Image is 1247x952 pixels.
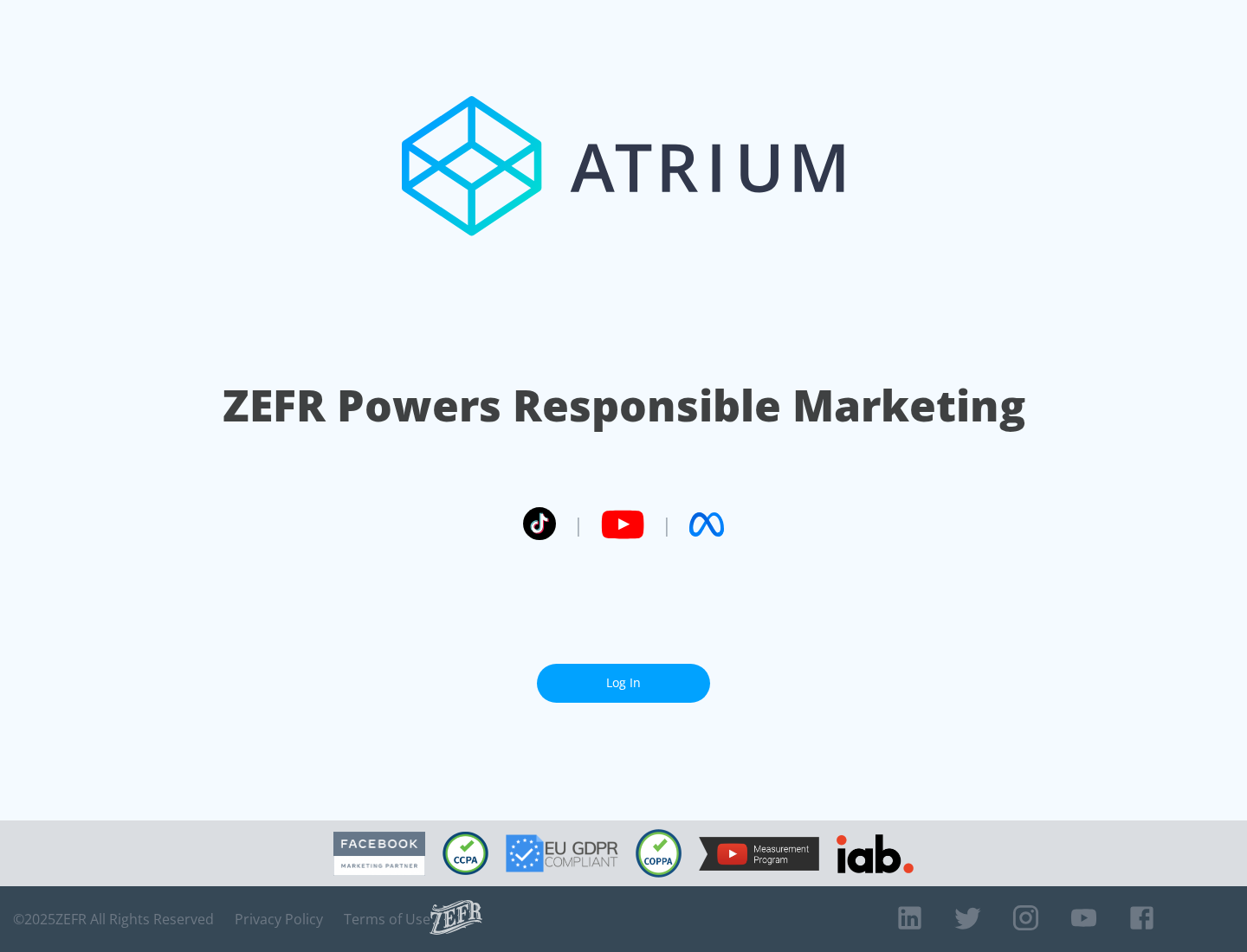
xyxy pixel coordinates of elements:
img: CCPA Compliant [443,832,488,875]
span: © 2025 ZEFR All Rights Reserved [13,910,214,928]
a: Privacy Policy [235,910,323,928]
a: Terms of Use [344,910,430,928]
img: COPPA Compliant [636,829,682,878]
img: YouTube Measurement Program [699,837,819,871]
h1: ZEFR Powers Responsible Marketing [223,376,1025,435]
span: | [573,511,584,537]
a: Log In [537,664,710,703]
img: GDPR Compliant [506,834,618,872]
span: | [662,511,672,537]
img: Facebook Marketing Partner [333,832,425,876]
img: IAB [837,834,914,873]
